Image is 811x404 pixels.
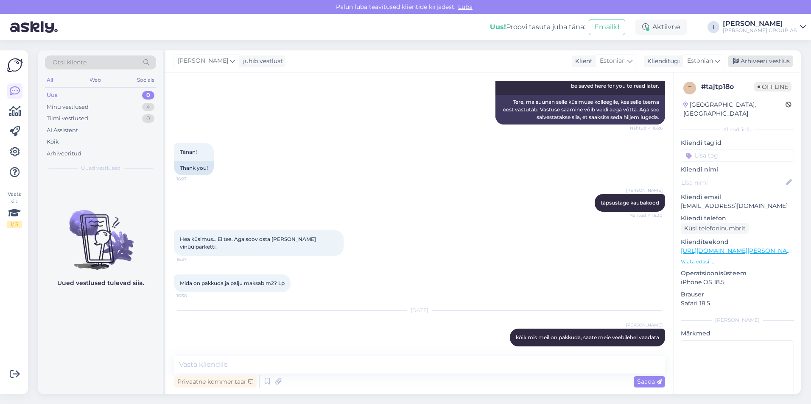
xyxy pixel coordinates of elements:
[688,85,691,91] span: t
[490,22,585,32] div: Proovi tasuta juba täna:
[47,138,59,146] div: Kõik
[681,290,794,299] p: Brauser
[178,56,228,66] span: [PERSON_NAME]
[681,126,794,133] div: Kliendi info
[601,199,659,206] span: täpsustage kaubakood
[180,280,285,286] span: Mida on pakkuda ja palju maksab m2? Lp
[728,55,793,67] div: Arhiveeri vestlus
[701,82,754,92] div: # tajtp18o
[681,223,749,234] div: Küsi telefoninumbrit
[142,103,154,111] div: 4
[572,57,593,66] div: Klient
[53,58,87,67] span: Otsi kliente
[681,202,794,210] p: [EMAIL_ADDRESS][DOMAIN_NAME]
[626,322,663,328] span: [PERSON_NAME]
[176,293,208,299] span: 16:38
[683,100,786,118] div: [GEOGRAPHIC_DATA], [GEOGRAPHIC_DATA]
[490,23,506,31] b: Uus!
[495,95,665,125] div: Tere, ma suunan selle küsimuse kolleegile, kes selle teema eest vastutab. Vastuse saamine võib ve...
[681,165,794,174] p: Kliendi nimi
[681,278,794,287] p: iPhone OS 18.5
[47,91,58,100] div: Uus
[635,19,687,35] div: Aktiivne
[174,376,257,387] div: Privaatne kommentaar
[723,27,797,34] div: [PERSON_NAME] GROUP AS
[7,190,22,228] div: Vaata siia
[240,57,283,66] div: juhib vestlust
[174,161,214,175] div: Thank you!
[681,299,794,308] p: Safari 18.5
[630,125,663,131] span: Nähtud ✓ 16:26
[626,187,663,194] span: [PERSON_NAME]
[142,91,154,100] div: 0
[708,21,719,33] div: I
[681,247,798,255] a: [URL][DOMAIN_NAME][PERSON_NAME]
[681,258,794,266] p: Vaata edasi ...
[681,269,794,278] p: Operatsioonisüsteem
[629,212,663,219] span: Nähtud ✓ 16:30
[637,378,662,385] span: Saada
[176,176,208,182] span: 16:27
[174,307,665,314] div: [DATE]
[681,329,794,338] p: Märkmed
[723,20,806,34] a: [PERSON_NAME][PERSON_NAME] GROUP AS
[88,75,103,86] div: Web
[81,164,120,172] span: Uued vestlused
[47,103,89,111] div: Minu vestlused
[681,214,794,223] p: Kliendi telefon
[631,347,663,353] span: Nähtud ✓ 8:11
[57,279,144,288] p: Uued vestlused tulevad siia.
[7,57,23,73] img: Askly Logo
[180,149,197,155] span: Tänan!
[142,114,154,123] div: 0
[681,316,794,324] div: [PERSON_NAME]
[180,236,317,250] span: Hea küsimus… Ei tea. Aga soov osta [PERSON_NAME] vinüülparketti.
[687,56,713,66] span: Estonian
[38,195,163,271] img: No chats
[754,82,791,91] span: Offline
[176,256,208,263] span: 16:37
[47,114,88,123] div: Tiimi vestlused
[135,75,156,86] div: Socials
[7,221,22,228] div: 1 / 3
[681,193,794,202] p: Kliendi email
[644,57,680,66] div: Klienditugi
[47,126,78,135] div: AI Assistent
[456,3,475,11] span: Luba
[681,138,794,147] p: Kliendi tag'id
[600,56,626,66] span: Estonian
[45,75,55,86] div: All
[47,149,81,158] div: Arhiveeritud
[681,238,794,246] p: Klienditeekond
[589,19,625,35] button: Emailid
[681,149,794,162] input: Lisa tag
[516,334,659,340] span: kõik mis meil on pakkuda, saate meie veebilehel vaadata
[681,178,784,187] input: Lisa nimi
[723,20,797,27] div: [PERSON_NAME]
